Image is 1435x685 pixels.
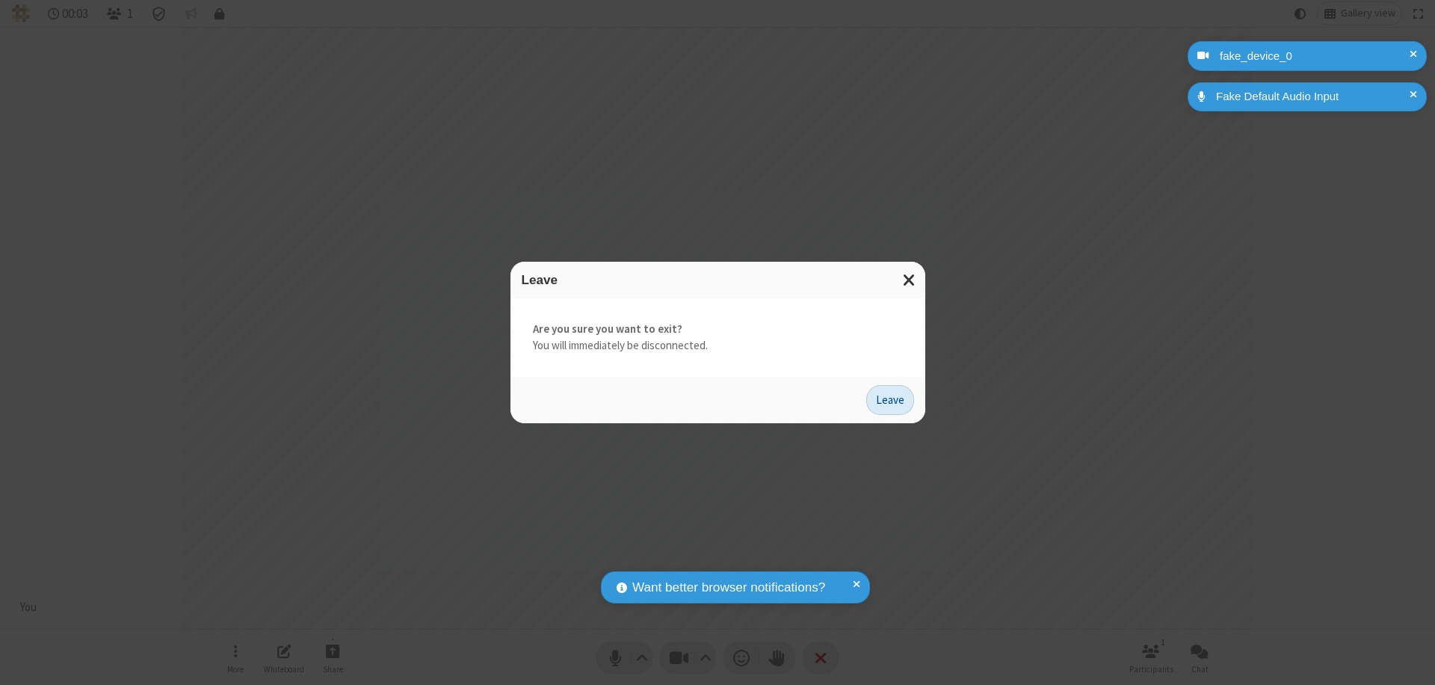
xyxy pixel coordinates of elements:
[1211,88,1416,105] div: Fake Default Audio Input
[510,298,925,377] div: You will immediately be disconnected.
[533,321,903,338] strong: Are you sure you want to exit?
[632,578,825,598] span: Want better browser notifications?
[522,273,914,287] h3: Leave
[1215,48,1416,65] div: fake_device_0
[894,262,925,298] button: Close modal
[866,385,914,415] button: Leave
